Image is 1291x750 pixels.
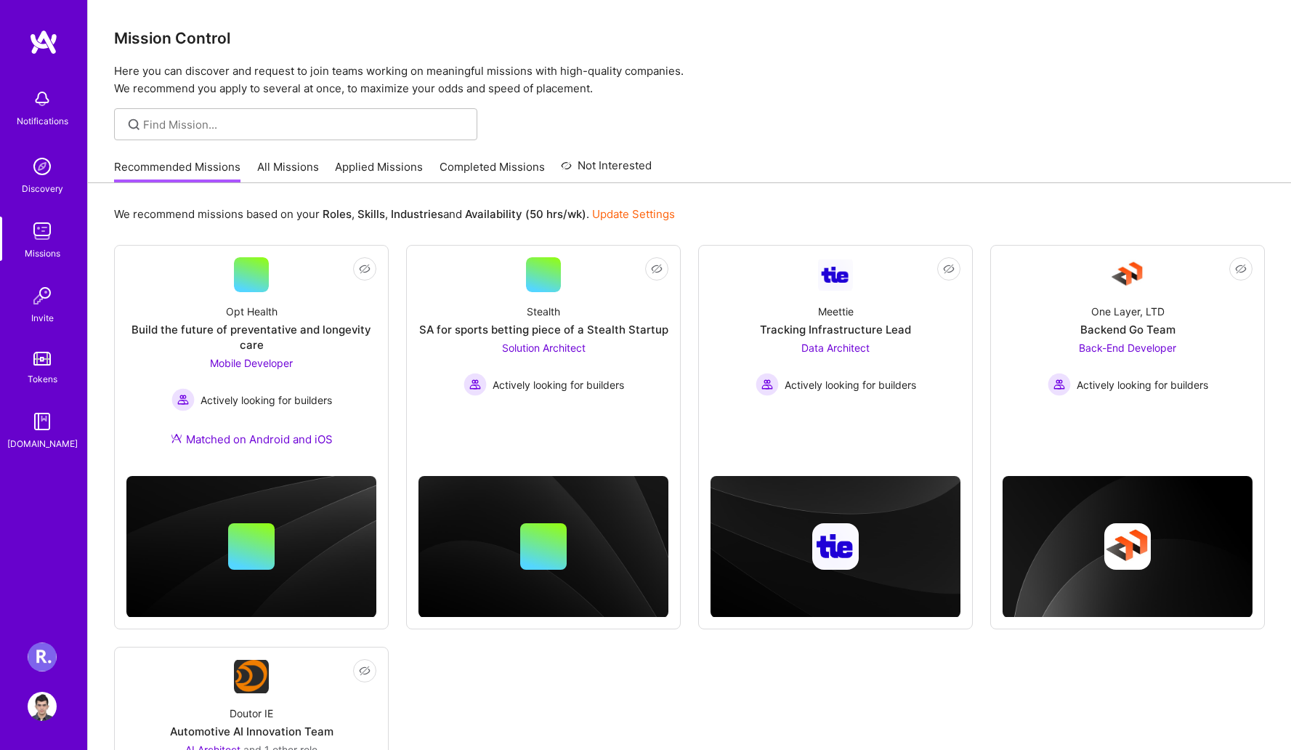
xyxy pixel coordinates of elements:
div: Doutor IE [230,706,273,721]
a: All Missions [257,159,319,183]
div: Discovery [22,181,63,196]
div: Notifications [17,113,68,129]
a: Applied Missions [335,159,423,183]
i: icon EyeClosed [359,665,371,677]
span: Actively looking for builders [1077,377,1208,392]
i: icon EyeClosed [651,263,663,275]
img: Company Logo [1110,257,1145,292]
div: Meettie [818,304,854,319]
img: teamwork [28,217,57,246]
img: Actively looking for builders [1048,373,1071,396]
img: Company Logo [234,660,269,693]
div: Matched on Android and iOS [171,432,333,447]
span: Actively looking for builders [201,392,332,408]
img: cover [126,476,376,617]
div: Tracking Infrastructure Lead [760,322,911,337]
i: icon EyeClosed [943,263,955,275]
i: icon EyeClosed [1235,263,1247,275]
span: Solution Architect [502,342,586,354]
div: [DOMAIN_NAME] [7,436,78,451]
img: guide book [28,407,57,436]
span: Data Architect [801,342,870,354]
img: Roger Healthcare: Roger Heath:Full-Stack Engineer [28,642,57,672]
i: icon EyeClosed [359,263,371,275]
img: User Avatar [28,692,57,721]
h3: Mission Control [114,29,1265,47]
span: Actively looking for builders [785,377,916,392]
b: Industries [391,207,443,221]
a: Roger Healthcare: Roger Heath:Full-Stack Engineer [24,642,60,672]
img: tokens [33,352,51,366]
div: Backend Go Team [1080,322,1175,337]
a: Not Interested [561,157,652,183]
a: Opt HealthBuild the future of preventative and longevity careMobile Developer Actively looking fo... [126,257,376,464]
p: Here you can discover and request to join teams working on meaningful missions with high-quality ... [114,62,1265,97]
span: Actively looking for builders [493,377,624,392]
div: Tokens [28,371,57,387]
b: Availability (50 hrs/wk) [465,207,586,221]
img: cover [1003,476,1252,618]
img: cover [418,476,668,617]
a: Completed Missions [440,159,545,183]
a: Company LogoMeettieTracking Infrastructure LeadData Architect Actively looking for buildersActive... [711,257,960,431]
img: Actively looking for builders [756,373,779,396]
img: Actively looking for builders [171,388,195,411]
img: Company logo [812,523,859,570]
a: Update Settings [592,207,675,221]
div: One Layer, LTD [1091,304,1165,319]
span: Mobile Developer [210,357,293,369]
img: Company logo [1104,523,1151,570]
div: Stealth [527,304,560,319]
b: Skills [357,207,385,221]
input: Find Mission... [143,117,466,132]
div: Invite [31,310,54,326]
b: Roles [323,207,352,221]
img: Invite [28,281,57,310]
img: Actively looking for builders [464,373,487,396]
div: Build the future of preventative and longevity care [126,322,376,352]
a: StealthSA for sports betting piece of a Stealth StartupSolution Architect Actively looking for bu... [418,257,668,431]
img: cover [711,476,960,617]
i: icon SearchGrey [126,116,142,133]
p: We recommend missions based on your , , and . [114,206,675,222]
img: bell [28,84,57,113]
img: discovery [28,152,57,181]
div: Automotive AI Innovation Team [170,724,333,739]
div: Missions [25,246,60,261]
img: Ateam Purple Icon [171,432,182,444]
a: User Avatar [24,692,60,721]
span: Back-End Developer [1079,342,1176,354]
a: Recommended Missions [114,159,240,183]
div: SA for sports betting piece of a Stealth Startup [419,322,668,337]
img: logo [29,29,58,55]
img: Company Logo [818,259,853,291]
a: Company LogoOne Layer, LTDBackend Go TeamBack-End Developer Actively looking for buildersActively... [1003,257,1252,431]
div: Opt Health [226,304,278,319]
